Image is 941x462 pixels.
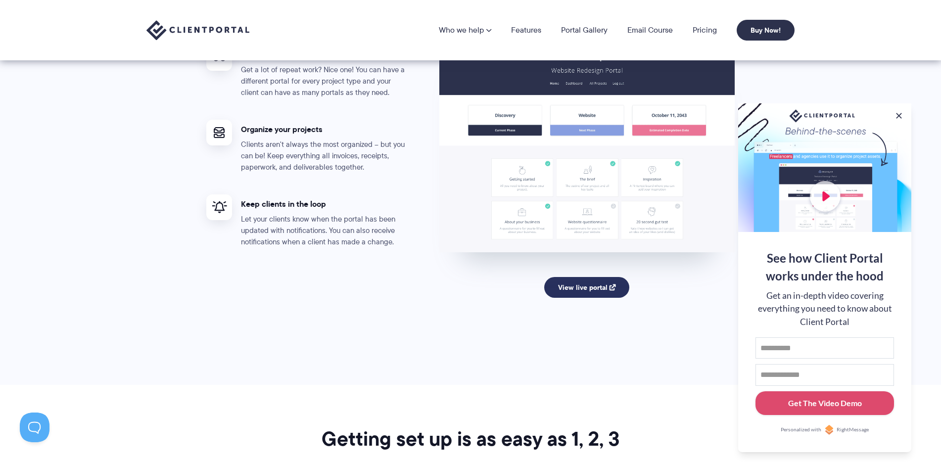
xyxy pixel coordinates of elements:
[824,425,834,435] img: Personalized with RightMessage
[241,214,409,248] p: Let your clients know when the portal has been updated with notifications. You can also receive n...
[241,124,409,135] h4: Organize your projects
[544,277,630,298] a: View live portal
[439,26,491,34] a: Who we help
[319,426,622,451] h2: Getting set up is as easy as 1, 2, 3
[837,426,869,434] span: RightMessage
[755,391,894,416] button: Get The Video Demo
[20,413,49,442] iframe: Toggle Customer Support
[755,289,894,328] div: Get an in-depth video covering everything you need to know about Client Portal
[511,26,541,34] a: Features
[241,139,409,173] p: Clients aren't always the most organized – but you can be! Keep everything all invoices, receipts...
[627,26,673,34] a: Email Course
[755,249,894,285] div: See how Client Portal works under the hood
[241,64,409,98] p: Get a lot of repeat work? Nice one! You can have a different portal for every project type and yo...
[241,199,409,209] h4: Keep clients in the loop
[693,26,717,34] a: Pricing
[737,20,795,41] a: Buy Now!
[755,425,894,435] a: Personalized withRightMessage
[788,397,862,409] div: Get The Video Demo
[561,26,608,34] a: Portal Gallery
[781,426,821,434] span: Personalized with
